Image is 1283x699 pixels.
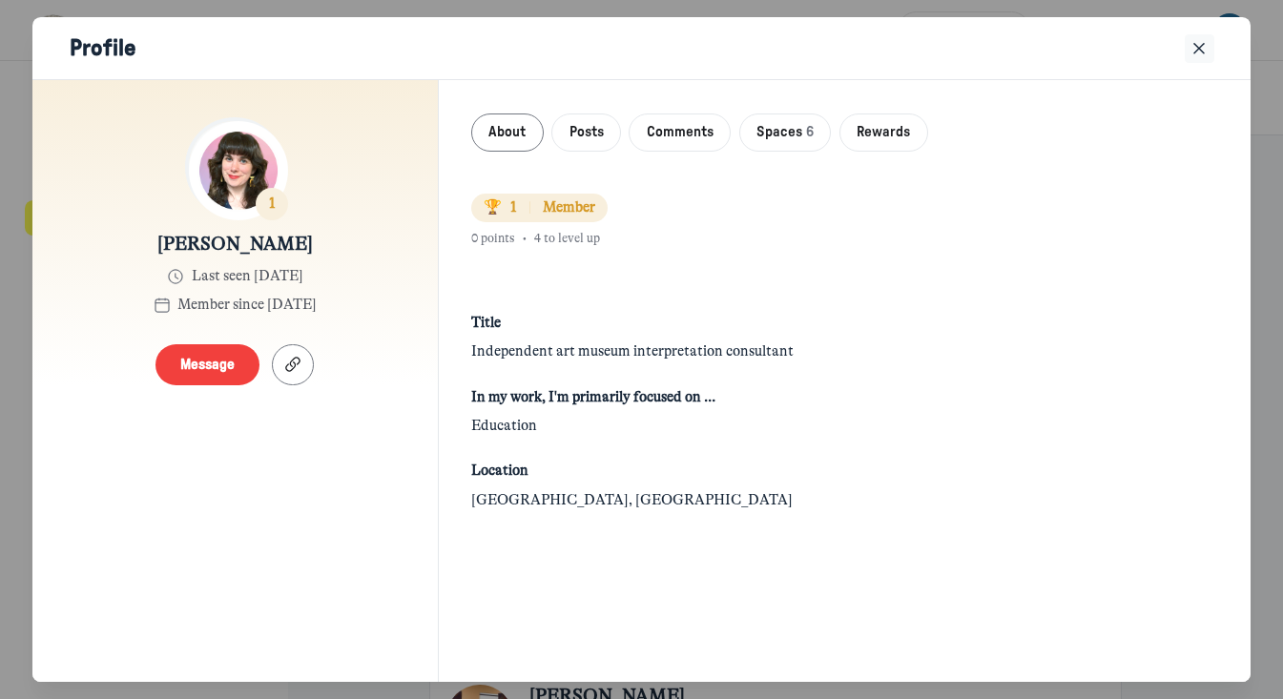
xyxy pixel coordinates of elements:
[471,113,544,153] button: About
[534,230,600,246] span: 4 to level up
[70,34,136,63] h5: Profile
[272,344,314,385] button: Copy link to profile
[157,233,313,257] span: [PERSON_NAME]
[155,344,259,385] button: Message
[488,122,526,143] span: About
[269,195,276,212] span: 1
[543,197,595,218] span: Member
[1185,34,1213,63] button: Close
[484,198,502,216] span: 🏆
[471,416,537,437] span: Education
[629,113,731,153] button: Comments
[839,113,928,153] button: Rewards
[551,113,621,153] button: Posts
[523,230,527,246] span: •
[756,122,802,143] span: Spaces
[471,341,794,362] span: Independent art museum interpretation consultant
[177,295,317,316] span: Member since [DATE]
[484,197,517,218] span: 1
[569,122,604,143] span: Posts
[471,490,793,511] span: [GEOGRAPHIC_DATA], [GEOGRAPHIC_DATA]
[471,387,715,408] span: In my work, I'm primarily focused on …
[647,122,714,143] span: Comments
[471,313,501,334] span: Title
[739,113,832,153] button: Spaces6
[806,122,814,143] span: 6
[471,461,528,482] span: Location
[857,122,910,143] span: Rewards
[471,230,514,246] span: 0 points
[192,266,303,287] span: Last seen [DATE]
